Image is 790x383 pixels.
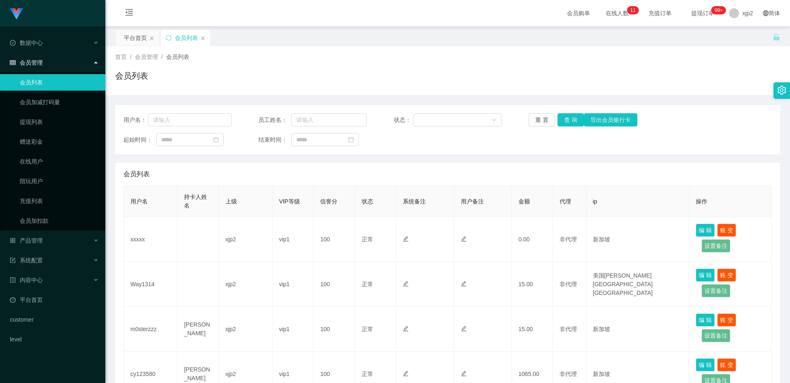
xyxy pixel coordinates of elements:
[362,281,373,287] span: 正常
[10,277,16,283] i: 图标: profile
[627,6,639,14] sup: 11
[560,198,571,205] span: 代理
[123,116,148,124] span: 用户名：
[115,70,148,82] h1: 会员列表
[258,135,291,144] span: 结束时间：
[461,281,467,287] i: 图标: edit
[124,307,177,352] td: m0sterzzz
[20,173,99,189] a: 陪玩用户
[777,86,786,95] i: 图标: setting
[124,262,177,307] td: Way1314
[124,217,177,262] td: xxxxx
[175,30,198,46] div: 会员列表
[560,371,577,377] span: 非代理
[403,236,409,242] i: 图标: edit
[403,371,409,376] i: 图标: edit
[213,137,219,142] i: 图标: calendar
[219,217,272,262] td: xjp2
[560,326,577,332] span: 非代理
[461,198,484,205] span: 用户备注
[272,217,314,262] td: vip1
[403,326,409,332] i: 图标: edit
[584,113,637,126] button: 导出会员银行卡
[512,262,553,307] td: 15.00
[362,371,373,377] span: 正常
[602,10,633,16] span: 在线人数
[560,236,577,243] span: 非代理
[717,269,736,282] button: 账 变
[258,116,291,124] span: 员工姓名：
[10,8,23,20] img: logo.9652507e.png
[529,113,555,126] button: 重 置
[696,224,715,237] button: 编 辑
[20,74,99,91] a: 会员列表
[773,33,780,41] i: 图标: unlock
[711,6,726,14] sup: 201
[717,313,736,327] button: 账 变
[461,236,467,242] i: 图标: edit
[593,198,597,205] span: ip
[512,217,553,262] td: 0.00
[177,307,218,352] td: [PERSON_NAME]
[512,307,553,352] td: 15.00
[135,54,158,60] span: 会员管理
[166,54,189,60] span: 会员列表
[362,326,373,332] span: 正常
[10,237,43,244] span: 产品管理
[219,262,272,307] td: xjp2
[272,262,314,307] td: vip1
[403,281,409,287] i: 图标: edit
[20,153,99,170] a: 在线用户
[10,331,99,348] a: level
[166,35,172,41] i: 图标: sync
[763,10,769,16] i: 图标: global
[200,36,205,41] i: 图标: close
[10,292,99,308] a: 图标: dashboard平台首页
[10,257,43,264] span: 系统配置
[10,238,16,243] i: 图标: appstore-o
[10,59,43,66] span: 会员管理
[586,262,690,307] td: 美国[PERSON_NAME][GEOGRAPHIC_DATA][GEOGRAPHIC_DATA]
[123,135,156,144] span: 起始时间：
[148,113,232,126] input: 请输入
[702,239,730,252] button: 设置备注
[362,198,373,205] span: 状态
[10,60,16,65] i: 图标: table
[184,194,207,209] span: 持卡人姓名
[124,30,147,46] div: 平台首页
[314,307,355,352] td: 100
[10,257,16,263] i: 图标: form
[696,313,715,327] button: 编 辑
[348,137,354,142] i: 图标: calendar
[20,133,99,150] a: 赠送彩金
[461,371,467,376] i: 图标: edit
[225,198,237,205] span: 上级
[20,193,99,209] a: 充值列表
[696,358,715,371] button: 编 辑
[161,54,163,60] span: /
[130,198,148,205] span: 用户名
[10,40,43,46] span: 数据中心
[130,54,132,60] span: /
[272,307,314,352] td: vip1
[633,6,636,14] p: 1
[362,236,373,243] span: 正常
[115,0,143,27] i: 图标: menu-fold
[314,217,355,262] td: 100
[644,10,676,16] span: 充值订单
[687,10,718,16] span: 提现订单
[10,277,43,283] span: 内容中心
[219,307,272,352] td: xjp2
[461,326,467,332] i: 图标: edit
[10,40,16,46] i: 图标: check-circle-o
[314,262,355,307] td: 100
[123,169,150,179] span: 会员列表
[492,117,497,123] i: 图标: down
[702,284,730,297] button: 设置备注
[560,281,577,287] span: 非代理
[20,94,99,110] a: 会员加减打码量
[279,198,300,205] span: VIP等级
[20,213,99,229] a: 会员加扣款
[20,114,99,130] a: 提现列表
[403,198,426,205] span: 系统备注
